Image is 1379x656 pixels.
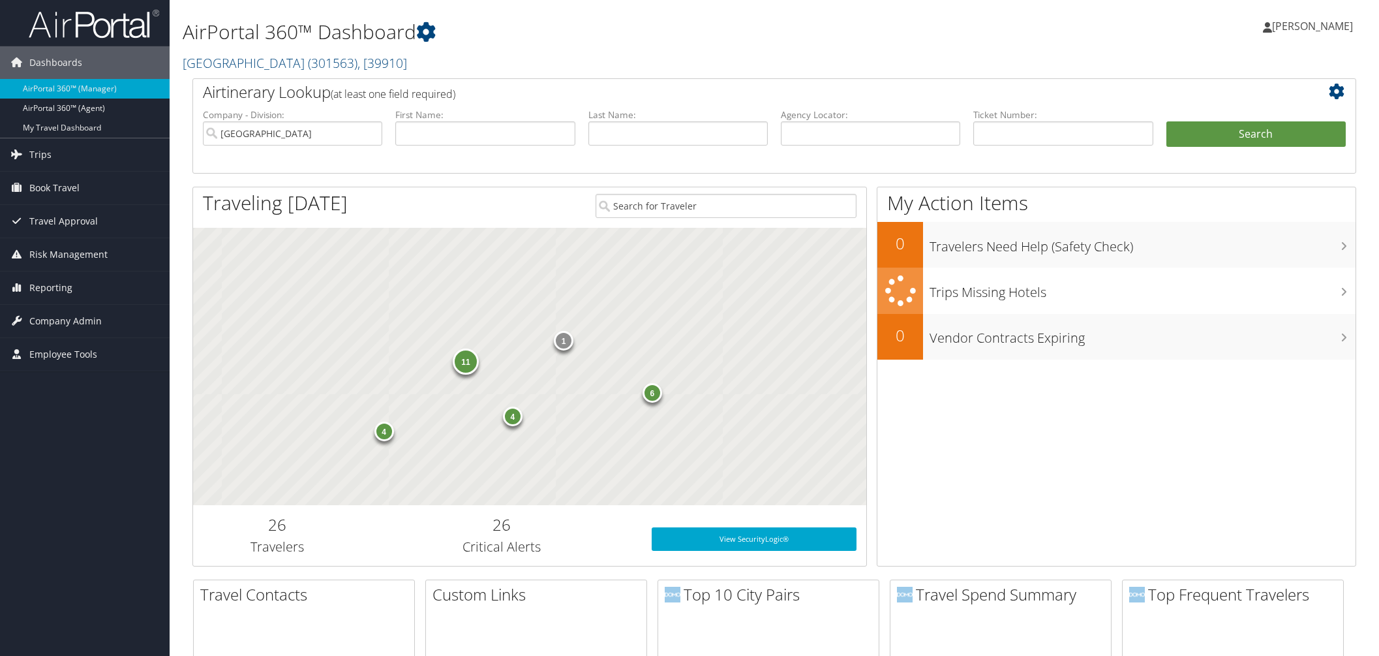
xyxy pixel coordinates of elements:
[29,46,82,79] span: Dashboards
[453,349,479,375] div: 11
[29,172,80,204] span: Book Travel
[781,108,960,121] label: Agency Locator:
[29,272,72,304] span: Reporting
[554,330,573,350] div: 1
[588,108,768,121] label: Last Name:
[1129,587,1145,602] img: domo-logo.png
[203,108,382,121] label: Company - Division:
[183,54,407,72] a: [GEOGRAPHIC_DATA]
[29,338,97,371] span: Employee Tools
[897,587,913,602] img: domo-logo.png
[395,108,575,121] label: First Name:
[877,314,1356,360] a: 0Vendor Contracts Expiring
[877,232,923,255] h2: 0
[1263,7,1366,46] a: [PERSON_NAME]
[29,138,52,171] span: Trips
[331,87,455,101] span: (at least one field required)
[29,205,98,238] span: Travel Approval
[371,514,632,536] h2: 26
[877,268,1356,314] a: Trips Missing Hotels
[371,538,632,556] h3: Critical Alerts
[930,277,1356,302] h3: Trips Missing Hotels
[897,584,1111,606] h2: Travel Spend Summary
[183,18,971,46] h1: AirPortal 360™ Dashboard
[432,584,646,606] h2: Custom Links
[665,587,680,602] img: domo-logo.png
[877,189,1356,217] h1: My Action Items
[357,54,407,72] span: , [ 39910 ]
[973,108,1153,121] label: Ticket Number:
[29,238,108,271] span: Risk Management
[1166,121,1346,148] button: Search
[665,584,879,606] h2: Top 10 City Pairs
[308,54,357,72] span: ( 301563 )
[29,8,159,39] img: airportal-logo.png
[643,383,662,403] div: 6
[877,222,1356,268] a: 0Travelers Need Help (Safety Check)
[200,584,414,606] h2: Travel Contacts
[1129,584,1343,606] h2: Top Frequent Travelers
[503,407,523,426] div: 4
[203,189,348,217] h1: Traveling [DATE]
[930,322,1356,347] h3: Vendor Contracts Expiring
[203,81,1249,103] h2: Airtinerary Lookup
[374,421,394,441] div: 4
[203,538,352,556] h3: Travelers
[203,514,352,536] h2: 26
[1272,19,1353,33] span: [PERSON_NAME]
[29,305,102,337] span: Company Admin
[652,527,856,551] a: View SecurityLogic®
[596,194,856,218] input: Search for Traveler
[877,324,923,347] h2: 0
[930,231,1356,256] h3: Travelers Need Help (Safety Check)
